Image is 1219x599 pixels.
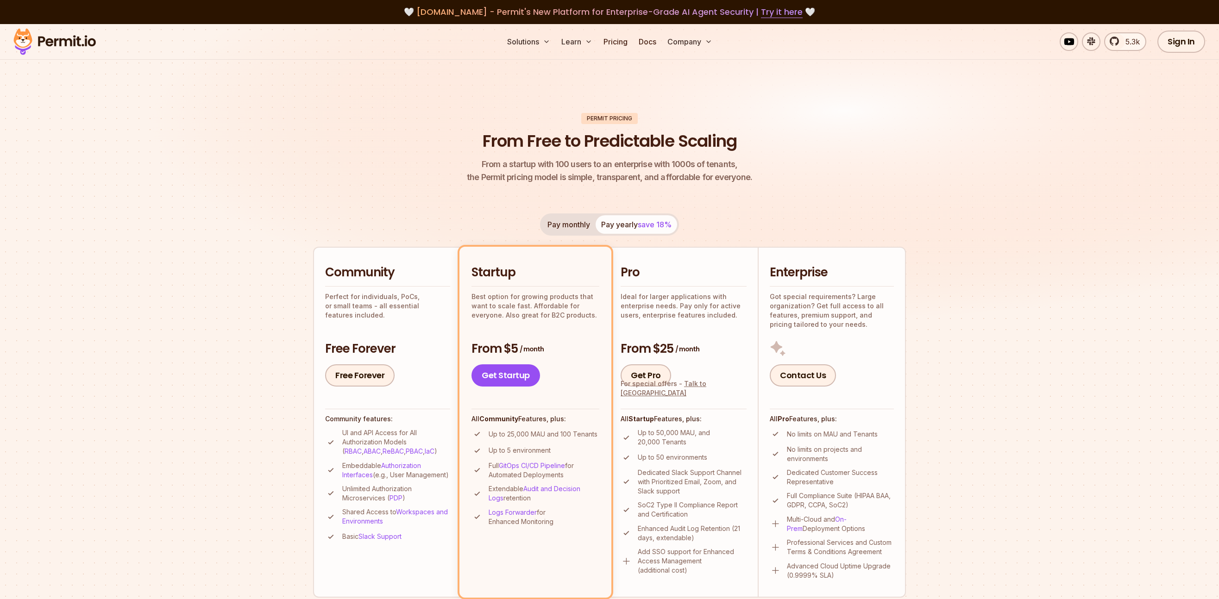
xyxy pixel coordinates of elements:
a: IaC [425,447,434,455]
p: Professional Services and Custom Terms & Conditions Agreement [787,538,894,556]
p: Enhanced Audit Log Retention (21 days, extendable) [638,524,747,543]
a: ReBAC [383,447,404,455]
h4: All Features, plus: [621,414,747,424]
p: for Enhanced Monitoring [489,508,599,526]
p: Perfect for individuals, PoCs, or small teams - all essential features included. [325,292,450,320]
a: Get Startup [471,364,540,387]
span: / month [675,344,699,354]
strong: Pro [778,415,789,423]
h2: Startup [471,264,599,281]
a: Logs Forwarder [489,508,537,516]
p: Multi-Cloud and Deployment Options [787,515,894,533]
p: Full for Automated Deployments [489,461,599,480]
strong: Startup [628,415,654,423]
a: ABAC [364,447,381,455]
p: Advanced Cloud Uptime Upgrade (0.9999% SLA) [787,562,894,580]
h4: All Features, plus: [770,414,894,424]
p: Basic [342,532,402,541]
strong: Community [479,415,518,423]
button: Pay monthly [542,215,596,234]
a: Contact Us [770,364,836,387]
a: Pricing [600,32,631,51]
p: No limits on MAU and Tenants [787,430,878,439]
p: Dedicated Customer Success Representative [787,468,894,487]
a: Slack Support [358,532,402,540]
p: Up to 25,000 MAU and 100 Tenants [489,430,597,439]
h3: Free Forever [325,341,450,357]
span: From a startup with 100 users to an enterprise with 1000s of tenants, [467,158,752,171]
p: Add SSO support for Enhanced Access Management (additional cost) [638,547,747,575]
div: For special offers - [621,379,747,398]
h1: From Free to Predictable Scaling [483,130,737,153]
p: UI and API Access for All Authorization Models ( , , , , ) [342,428,450,456]
p: Up to 50 environments [638,453,707,462]
p: SoC2 Type II Compliance Report and Certification [638,500,747,519]
a: Get Pro [621,364,671,387]
a: Docs [635,32,660,51]
div: Permit Pricing [581,113,638,124]
p: Ideal for larger applications with enterprise needs. Pay only for active users, enterprise featur... [621,292,747,320]
a: 5.3k [1104,32,1146,51]
div: 🤍 🤍 [22,6,1197,19]
h3: From $5 [471,341,599,357]
a: On-Prem [787,515,847,532]
p: Full Compliance Suite (HIPAA BAA, GDPR, CCPA, SoC2) [787,491,894,510]
h2: Pro [621,264,747,281]
img: Permit logo [9,26,100,57]
h2: Community [325,264,450,281]
p: Extendable retention [489,484,599,503]
button: Company [664,32,716,51]
a: RBAC [345,447,362,455]
a: GitOps CI/CD Pipeline [499,462,565,469]
button: Learn [558,32,596,51]
h3: From $25 [621,341,747,357]
h4: Community features: [325,414,450,424]
a: Try it here [761,6,803,18]
h4: All Features, plus: [471,414,599,424]
p: Embeddable (e.g., User Management) [342,461,450,480]
a: Audit and Decision Logs [489,485,580,502]
span: 5.3k [1120,36,1140,47]
p: No limits on projects and environments [787,445,894,463]
p: Up to 5 environment [489,446,551,455]
a: Sign In [1157,31,1205,53]
span: / month [520,344,544,354]
a: PDP [390,494,402,502]
a: Free Forever [325,364,395,387]
p: Shared Access to [342,507,450,526]
p: Up to 50,000 MAU, and 20,000 Tenants [638,428,747,447]
a: PBAC [406,447,423,455]
p: Got special requirements? Large organization? Get full access to all features, premium support, a... [770,292,894,329]
p: Best option for growing products that want to scale fast. Affordable for everyone. Also great for... [471,292,599,320]
span: [DOMAIN_NAME] - Permit's New Platform for Enterprise-Grade AI Agent Security | [416,6,803,18]
p: the Permit pricing model is simple, transparent, and affordable for everyone. [467,158,752,184]
h2: Enterprise [770,264,894,281]
p: Dedicated Slack Support Channel with Prioritized Email, Zoom, and Slack support [638,468,747,496]
button: Solutions [503,32,554,51]
a: Authorization Interfaces [342,462,421,479]
p: Unlimited Authorization Microservices ( ) [342,484,450,503]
